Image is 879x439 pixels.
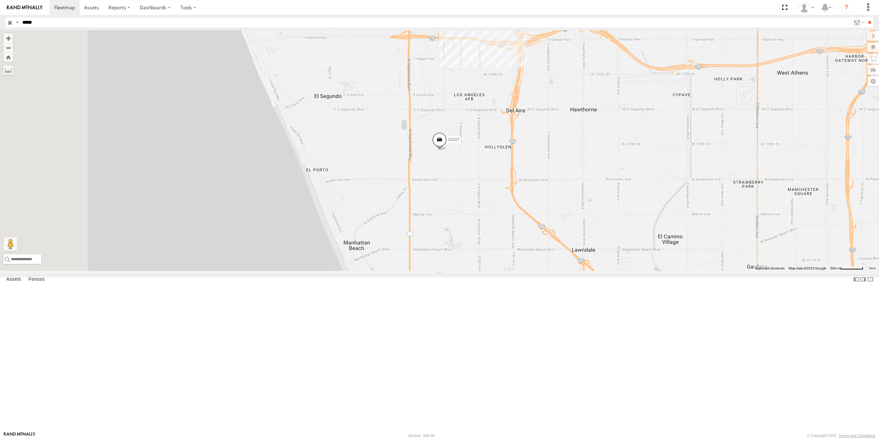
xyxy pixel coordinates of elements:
[3,65,13,75] label: Measure
[789,266,826,270] span: Map data ©2025 Google
[839,434,875,438] a: Terms and Conditions
[3,53,13,62] button: Zoom Home
[3,43,13,53] button: Zoom out
[3,275,24,284] label: Assets
[755,266,785,271] button: Keyboard shortcuts
[867,77,879,86] label: Map Settings
[7,5,43,10] img: rand-logo.svg
[841,2,852,13] i: ?
[851,18,866,27] label: Search Filter Options
[14,18,20,27] label: Search Query
[860,275,867,285] label: Dock Summary Table to the Right
[3,237,17,251] button: Drag Pegman onto the map to open Street View
[853,275,860,285] label: Dock Summary Table to the Left
[807,434,875,438] div: © Copyright 2025 -
[25,275,48,284] label: Fences
[830,266,840,270] span: 500 m
[4,432,35,439] a: Visit our Website
[797,2,817,13] div: Dispatch
[408,434,434,438] div: Version: 306.00
[869,267,876,270] a: Terms (opens in new tab)
[3,34,13,43] button: Zoom in
[828,266,865,271] button: Map Scale: 500 m per 63 pixels
[867,275,874,285] label: Hide Summary Table
[448,137,460,142] span: 53107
